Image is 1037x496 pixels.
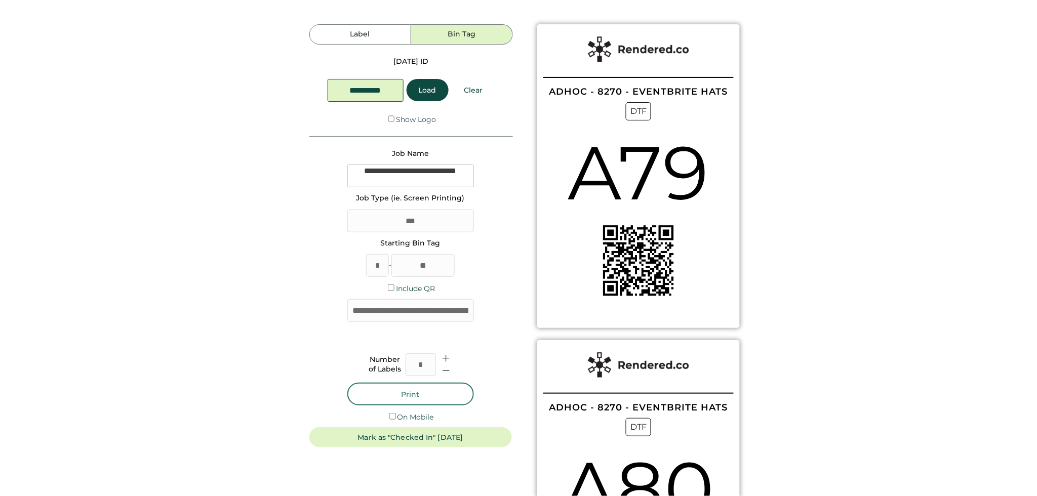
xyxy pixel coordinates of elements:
[452,79,495,101] button: Clear
[626,418,651,436] div: DTF
[347,383,474,405] button: Print
[407,79,449,101] button: Load
[356,193,465,203] div: Job Type (ie. Screen Printing)
[549,403,728,412] div: ADHOC - 8270 - EVENTBRITE HATS
[626,102,651,120] div: DTF
[411,24,513,45] button: Bin Tag
[396,284,435,293] label: Include QR
[549,87,728,96] div: ADHOC - 8270 - EVENTBRITE HATS
[396,115,436,124] label: Show Logo
[389,261,391,271] div: -
[588,36,689,62] img: Rendered%20Label%20Logo%402x.png
[369,355,402,375] div: Number of Labels
[394,57,429,67] div: [DATE] ID
[568,120,709,225] div: A79
[381,238,441,249] div: Starting Bin Tag
[588,352,689,378] img: Rendered%20Label%20Logo%402x.png
[392,149,429,159] div: Job Name
[397,412,434,422] label: On Mobile
[309,427,512,447] button: Mark as "Checked In" [DATE]
[309,24,411,45] button: Label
